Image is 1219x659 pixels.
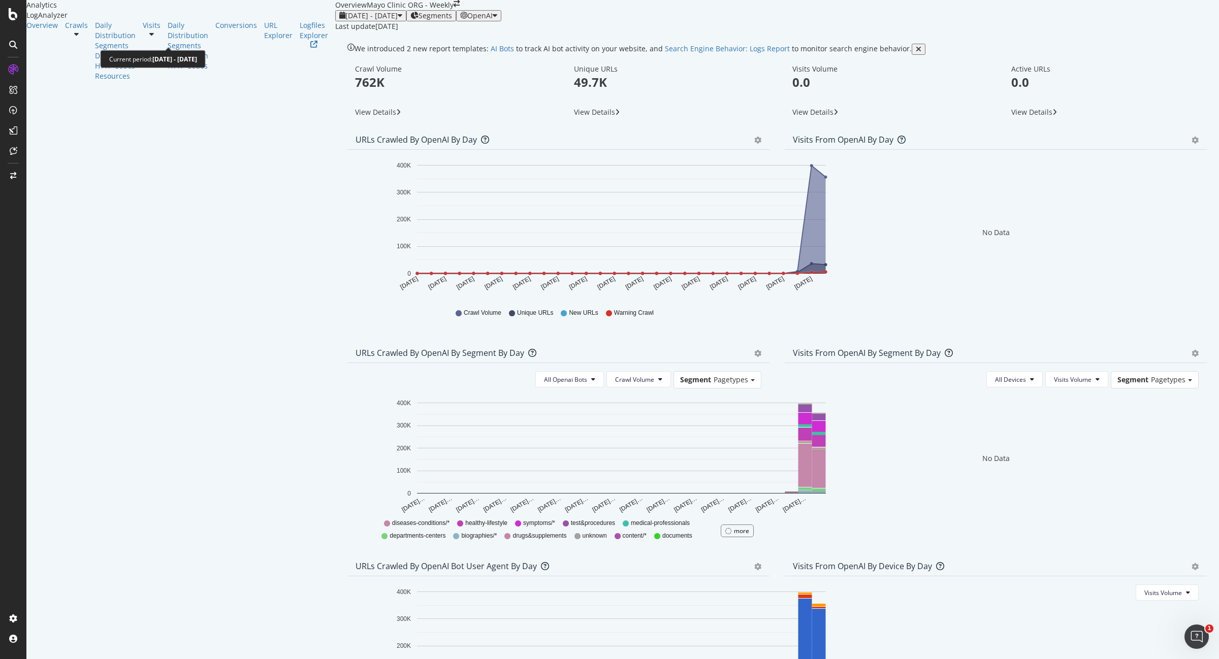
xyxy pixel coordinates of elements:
span: Crawl Volume [464,309,501,317]
div: Visits From OpenAI By Device By Day [793,561,932,571]
span: biographies/* [461,532,497,540]
span: Pagetypes [714,375,748,384]
a: Daily Distribution [168,20,208,41]
div: Active URLs [1011,64,1200,74]
b: [DATE] - [DATE] [152,55,197,63]
span: Visits Volume [1054,375,1092,384]
a: Overview [26,20,58,30]
button: Segments [406,10,456,21]
div: Visits [143,20,161,30]
button: All Devices [986,371,1043,387]
span: diseases-conditions/* [392,519,450,528]
span: Pagetypes [1151,375,1185,384]
span: All Devices [995,375,1026,384]
a: Resources [95,71,136,81]
text: 200K [397,642,411,649]
span: View Details [1011,107,1052,117]
span: Segments [419,12,452,20]
text: [DATE] [511,275,532,291]
span: Unique URLs [517,309,553,317]
span: unknown [583,532,607,540]
div: URLs Crawled by OpenAI By Segment By Day [356,348,524,358]
div: gear [1192,350,1199,357]
svg: A chart. [356,397,867,514]
span: New URLs [569,309,598,317]
a: URL Explorer [264,20,293,41]
div: We introduced 2 new report templates: to track AI bot activity on your website, and to monitor se... [355,44,912,55]
text: [DATE] [427,275,447,291]
div: gear [1192,563,1199,570]
text: 300K [397,615,411,622]
div: gear [754,137,761,144]
span: test&procedures [571,519,615,528]
div: more [734,526,749,535]
div: Daily Distribution [95,20,136,41]
text: 0 [407,490,411,497]
a: Crawls [65,20,88,30]
span: healthy-lifestyle [465,519,507,528]
div: URLs Crawled by OpenAI by day [356,135,477,145]
text: 0 [407,270,411,277]
div: Current period: [109,55,197,63]
text: 300K [397,189,411,196]
a: Search Engine Behavior: Logs Report [665,44,790,53]
span: drugs&supplements [512,532,566,540]
span: departments-centers [390,532,445,540]
span: [DATE] - [DATE] [345,11,398,20]
div: A chart. [356,158,867,299]
div: Visits from OpenAI By Segment By Day [793,348,941,358]
button: close banner [912,44,925,55]
a: Conversions [215,20,257,30]
div: Logfiles Explorer [300,20,328,41]
text: [DATE] [455,275,475,291]
span: View Details [792,107,833,117]
a: Segments Distribution [95,41,136,61]
span: View Details [355,107,396,117]
text: 100K [397,467,411,474]
p: 762K [355,74,543,91]
span: symptoms/* [523,519,555,528]
div: LogAnalyzer [26,10,335,20]
text: [DATE] [681,275,701,291]
span: Crawl Volume [615,375,654,384]
text: [DATE] [737,275,757,291]
span: All Openai Bots [544,375,587,384]
div: Last update [335,21,398,31]
div: gear [754,563,761,570]
text: [DATE] [540,275,560,291]
button: Visits Volume [1136,584,1199,601]
a: AI Bots [491,44,514,53]
span: Segment [680,375,711,384]
button: OpenAI [456,10,501,21]
div: Visits Volume [792,64,981,74]
text: [DATE] [399,275,419,291]
button: All Openai Bots [535,371,604,387]
div: [DATE] [375,21,398,31]
span: Warning Crawl [614,309,654,317]
text: 400K [397,400,411,407]
span: Visits Volume [1144,588,1182,597]
p: 49.7K [574,74,762,91]
a: HTTP Codes [95,61,136,71]
div: gear [1192,137,1199,144]
text: [DATE] [596,275,617,291]
span: OpenAI [467,11,493,20]
text: [DATE] [484,275,504,291]
p: 0.0 [1011,74,1200,91]
span: 1 [1205,624,1213,633]
iframe: Intercom live chat [1184,624,1209,649]
text: [DATE] [765,275,785,291]
span: medical-professionals [631,519,690,528]
a: Logfiles Explorer [300,20,328,48]
text: 300K [397,422,411,429]
text: [DATE] [568,275,588,291]
div: No Data [982,227,1010,238]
